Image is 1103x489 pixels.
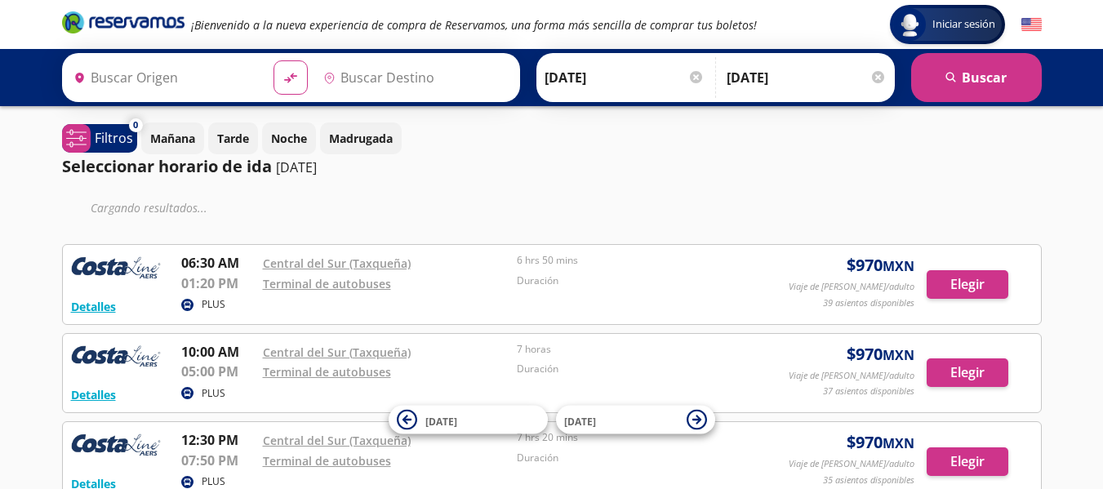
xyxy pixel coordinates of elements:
[847,342,914,367] span: $ 970
[133,118,138,132] span: 0
[517,362,763,376] p: Duración
[517,451,763,465] p: Duración
[263,453,391,469] a: Terminal de autobuses
[91,200,207,216] em: Cargando resultados ...
[181,362,255,381] p: 05:00 PM
[202,386,225,401] p: PLUS
[263,345,411,360] a: Central del Sur (Taxqueña)
[911,53,1042,102] button: Buscar
[202,474,225,489] p: PLUS
[71,386,116,403] button: Detalles
[883,434,914,452] small: MXN
[320,122,402,154] button: Madrugada
[263,276,391,291] a: Terminal de autobuses
[823,473,914,487] p: 35 asientos disponibles
[823,296,914,310] p: 39 asientos disponibles
[823,385,914,398] p: 37 asientos disponibles
[62,10,185,34] i: Brand Logo
[208,122,258,154] button: Tarde
[95,128,133,148] p: Filtros
[517,342,763,357] p: 7 horas
[217,130,249,147] p: Tarde
[71,430,161,463] img: RESERVAMOS
[71,298,116,315] button: Detalles
[317,57,511,98] input: Buscar Destino
[181,253,255,273] p: 06:30 AM
[62,10,185,39] a: Brand Logo
[927,270,1008,299] button: Elegir
[926,16,1002,33] span: Iniciar sesión
[150,130,195,147] p: Mañana
[727,57,887,98] input: Opcional
[263,364,391,380] a: Terminal de autobuses
[71,253,161,286] img: RESERVAMOS
[202,297,225,312] p: PLUS
[389,406,548,434] button: [DATE]
[517,430,763,445] p: 7 hrs 20 mins
[263,256,411,271] a: Central del Sur (Taxqueña)
[847,253,914,278] span: $ 970
[262,122,316,154] button: Noche
[545,57,705,98] input: Elegir Fecha
[271,130,307,147] p: Noche
[883,257,914,275] small: MXN
[67,57,261,98] input: Buscar Origen
[556,406,715,434] button: [DATE]
[141,122,204,154] button: Mañana
[789,369,914,383] p: Viaje de [PERSON_NAME]/adulto
[329,130,393,147] p: Madrugada
[62,124,137,153] button: 0Filtros
[847,430,914,455] span: $ 970
[191,17,757,33] em: ¡Bienvenido a la nueva experiencia de compra de Reservamos, una forma más sencilla de comprar tus...
[564,414,596,428] span: [DATE]
[517,253,763,268] p: 6 hrs 50 mins
[789,280,914,294] p: Viaje de [PERSON_NAME]/adulto
[181,430,255,450] p: 12:30 PM
[927,358,1008,387] button: Elegir
[789,457,914,471] p: Viaje de [PERSON_NAME]/adulto
[517,273,763,288] p: Duración
[181,273,255,293] p: 01:20 PM
[263,433,411,448] a: Central del Sur (Taxqueña)
[1021,15,1042,35] button: English
[883,346,914,364] small: MXN
[71,342,161,375] img: RESERVAMOS
[181,451,255,470] p: 07:50 PM
[927,447,1008,476] button: Elegir
[181,342,255,362] p: 10:00 AM
[276,158,317,177] p: [DATE]
[62,154,272,179] p: Seleccionar horario de ida
[425,414,457,428] span: [DATE]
